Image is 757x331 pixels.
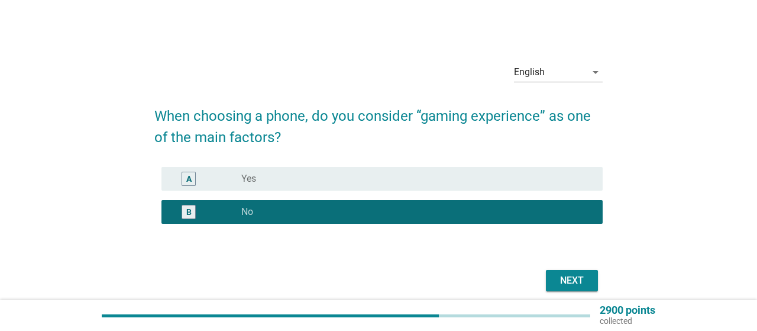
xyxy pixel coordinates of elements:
div: Next [555,274,588,288]
p: 2900 points [600,305,655,316]
p: collected [600,316,655,326]
label: Yes [241,173,256,185]
div: English [514,67,545,78]
button: Next [546,270,598,291]
div: A [186,173,192,185]
h2: When choosing a phone, do you consider “gaming experience” as one of the main factors? [154,94,602,148]
label: No [241,206,253,218]
div: B [186,206,192,218]
i: arrow_drop_down [588,65,603,79]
